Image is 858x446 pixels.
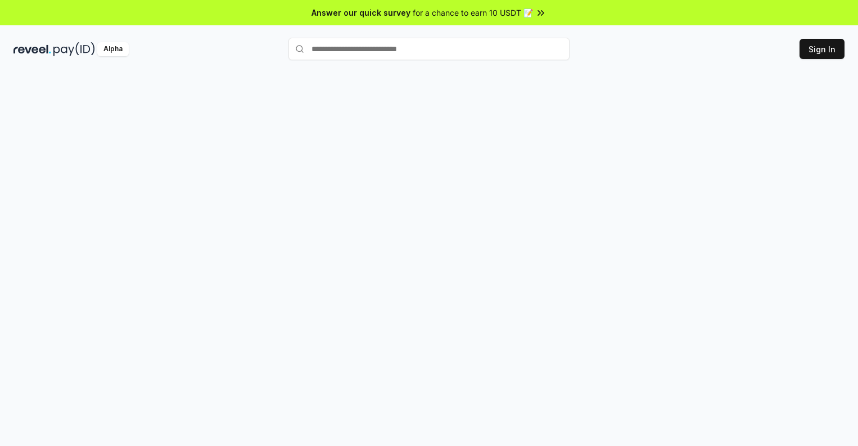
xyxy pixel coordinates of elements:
[311,7,410,19] span: Answer our quick survey
[97,42,129,56] div: Alpha
[13,42,51,56] img: reveel_dark
[413,7,533,19] span: for a chance to earn 10 USDT 📝
[800,39,845,59] button: Sign In
[53,42,95,56] img: pay_id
